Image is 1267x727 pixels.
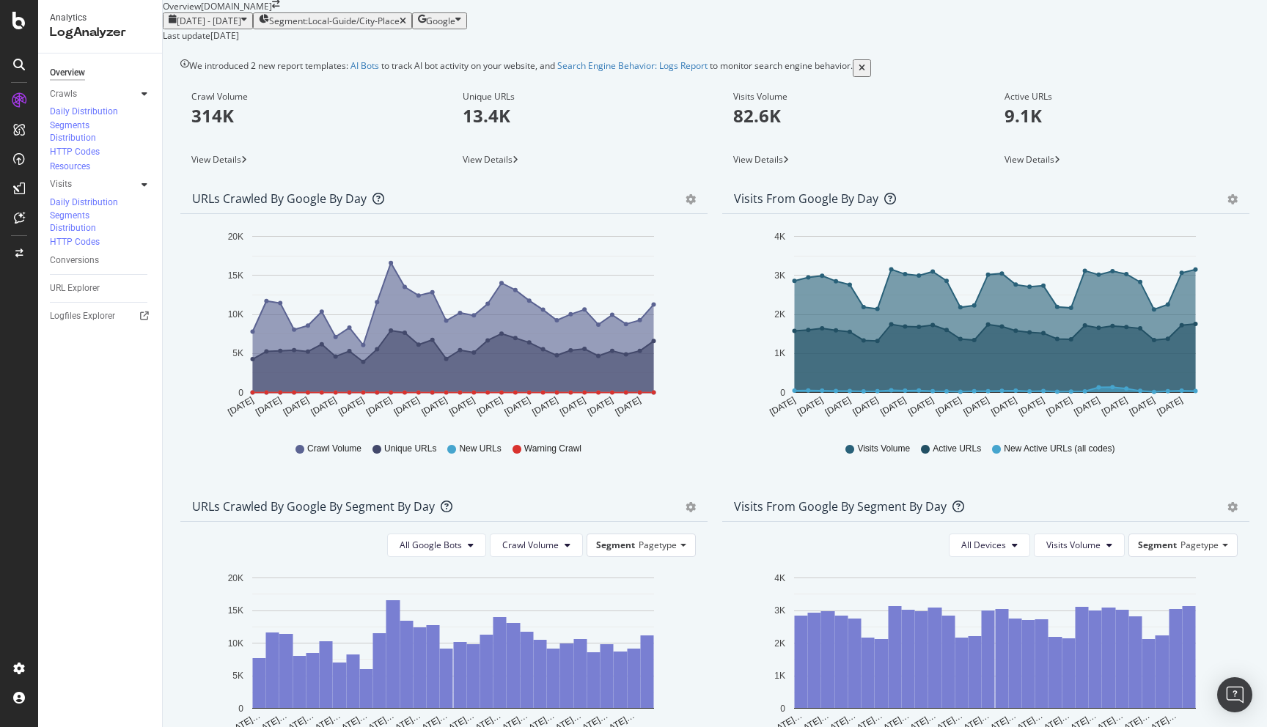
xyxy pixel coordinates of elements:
text: 15K [228,270,243,281]
p: 9.1K [1005,103,1239,128]
div: Active URLs [1005,90,1239,103]
div: Visits from Google By Segment By Day [734,499,947,514]
text: 5K [232,671,243,681]
div: Last update [163,29,239,42]
p: 314K [191,103,426,128]
div: Visits Volume [733,90,968,103]
p: 13.4K [463,103,697,128]
p: 82.6K [733,103,968,128]
button: All Devices [949,534,1030,557]
text: [DATE] [906,394,936,417]
div: Unique URLs [463,90,697,103]
text: 15K [228,605,243,616]
a: Search Engine Behavior: Logs Report [557,59,708,72]
text: [DATE] [337,394,366,417]
text: [DATE] [851,394,881,417]
span: All Devices [961,539,1006,551]
a: Crawls [50,86,137,102]
div: URLs Crawled by Google by day [192,191,367,206]
text: [DATE] [447,394,477,417]
span: Warning Crawl [524,443,581,455]
button: close banner [853,59,871,76]
text: [DATE] [768,394,797,417]
span: Segment: Local-Guide/City-Place [269,15,400,27]
div: Visits [50,177,72,192]
span: All Google Bots [400,539,462,551]
button: Visits Volume [1034,534,1125,557]
div: [DATE] [210,29,239,42]
text: 0 [238,387,243,397]
text: [DATE] [823,394,853,417]
div: We introduced 2 new report templates: to track AI bot activity on your website, and to monitor se... [189,59,853,76]
text: 5K [232,348,243,358]
text: 4K [774,231,785,241]
div: Conversions [50,253,99,268]
text: 3K [774,605,785,616]
button: [DATE] - [DATE] [163,12,253,29]
button: Google [412,12,467,29]
span: Google [426,15,455,27]
text: [DATE] [254,394,283,417]
div: LogAnalyzer [50,24,150,41]
span: View Details [191,153,241,166]
div: Crawls [50,86,77,102]
a: AI Bots [350,59,379,72]
div: Logfiles Explorer [50,309,115,324]
div: A chart. [192,226,694,429]
a: URL Explorer [50,281,152,296]
a: Segments Distribution [50,119,152,144]
text: 0 [238,703,243,713]
text: [DATE] [614,394,643,417]
text: [DATE] [934,394,963,417]
text: [DATE] [1156,394,1185,417]
text: [DATE] [1017,394,1046,417]
text: [DATE] [475,394,504,417]
div: URL Explorer [50,281,100,296]
div: Open Intercom Messenger [1217,677,1252,712]
text: [DATE] [796,394,825,417]
text: 4K [774,572,785,583]
span: Segment [596,539,635,551]
div: HTTP Codes [50,236,100,248]
text: 20K [228,572,243,583]
text: [DATE] [961,394,991,417]
text: [DATE] [419,394,449,417]
text: 0 [780,387,785,397]
a: Resources [50,159,152,174]
span: Segment [1138,539,1177,551]
div: HTTP Codes [50,146,100,158]
text: 10K [228,309,243,320]
div: Daily Distribution [50,106,118,118]
span: Visits Volume [857,443,910,455]
div: Visits from Google by day [734,191,878,206]
span: Pagetype [1180,539,1219,551]
text: [DATE] [226,394,255,417]
text: 20K [228,231,243,241]
text: [DATE] [364,394,394,417]
text: 2K [774,309,785,320]
a: Overview [50,65,152,81]
text: 10K [228,638,243,648]
span: New Active URLs (all codes) [1004,443,1114,455]
button: Crawl Volume [490,534,583,557]
span: View Details [463,153,513,166]
text: [DATE] [1045,394,1074,417]
span: Unique URLs [384,443,436,455]
div: Crawl Volume [191,90,426,103]
button: Segment:Local-Guide/City-Place [253,12,412,29]
div: gear [1227,194,1238,204]
a: Visits [50,177,137,192]
text: [DATE] [1072,394,1101,417]
text: [DATE] [282,394,311,417]
div: Resources [50,160,90,173]
text: 1K [774,671,785,681]
div: Daily Distribution [50,196,118,209]
text: [DATE] [309,394,339,417]
a: Daily Distribution [50,105,152,119]
span: New URLs [459,443,501,455]
div: A chart. [734,226,1236,429]
div: info banner [180,59,1249,76]
button: All Google Bots [387,534,486,557]
text: [DATE] [878,394,908,417]
span: [DATE] - [DATE] [177,15,241,27]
